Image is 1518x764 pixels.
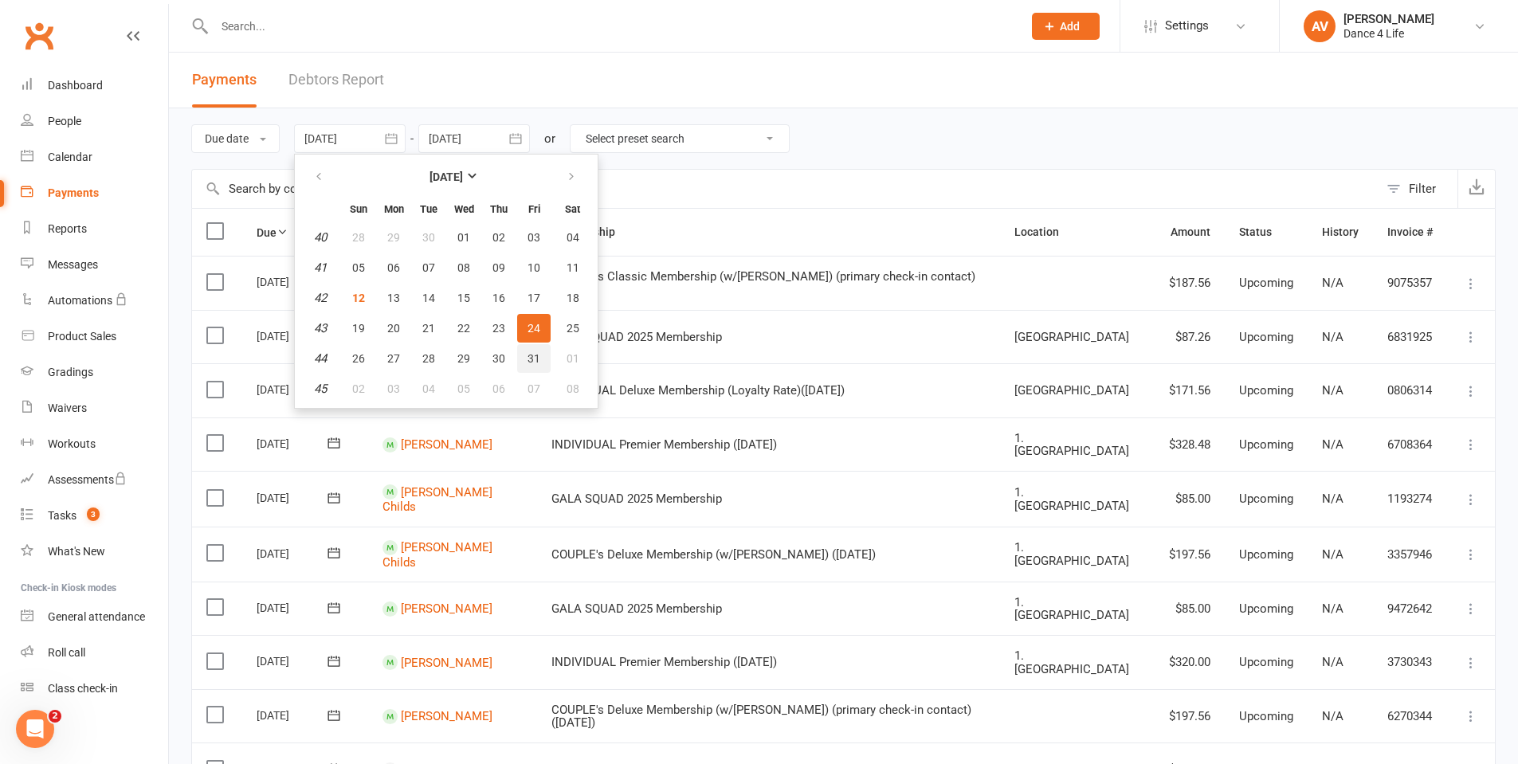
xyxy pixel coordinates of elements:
span: 01 [567,352,579,365]
span: COUPLE's Deluxe Membership (w/[PERSON_NAME]) (primary check-in contact) ([DATE]) [551,703,971,731]
span: N/A [1322,330,1343,344]
td: $85.00 [1155,582,1225,636]
div: [DATE] [257,541,330,566]
a: What's New [21,534,168,570]
div: Dashboard [48,79,103,92]
a: Class kiosk mode [21,671,168,707]
a: Dashboard [21,68,168,104]
a: Product Sales [21,319,168,355]
div: Tasks [48,509,76,522]
td: 1. [GEOGRAPHIC_DATA] [1000,582,1155,636]
strong: [DATE] [430,170,463,183]
button: 04 [412,374,445,403]
button: 19 [342,314,375,343]
td: $328.48 [1155,417,1225,472]
td: 3357946 [1373,527,1447,582]
em: 40 [314,230,327,245]
td: $87.26 [1155,310,1225,364]
span: 07 [422,261,435,274]
a: Roll call [21,635,168,671]
a: Reports [21,211,168,247]
button: 27 [377,344,410,373]
a: [PERSON_NAME] Childs [382,540,492,570]
button: 30 [412,223,445,252]
span: 04 [422,382,435,395]
a: Debtors Report [288,53,384,108]
span: 19 [352,322,365,335]
th: Status [1225,209,1308,256]
div: General attendance [48,610,145,623]
button: 29 [377,223,410,252]
span: 03 [387,382,400,395]
button: 08 [447,253,481,282]
div: [PERSON_NAME] [1343,12,1434,26]
span: INDIVIDUAL Deluxe Membership (Loyalty Rate)([DATE]) [551,383,845,398]
td: $187.56 [1155,256,1225,310]
input: Search... [210,15,1011,37]
span: Upcoming [1239,601,1293,616]
td: $197.56 [1155,689,1225,743]
button: 12 [342,284,375,312]
span: 11 [567,261,579,274]
button: 03 [517,223,551,252]
td: 6270344 [1373,689,1447,743]
div: People [48,115,81,127]
td: 6831925 [1373,310,1447,364]
span: 28 [352,231,365,244]
a: People [21,104,168,139]
span: 18 [567,292,579,304]
span: 15 [457,292,470,304]
button: 09 [482,253,516,282]
span: Payments [192,71,257,88]
td: 1193274 [1373,471,1447,526]
button: 14 [412,284,445,312]
input: Search by contact name or invoice number [192,170,1379,208]
span: N/A [1322,437,1343,452]
button: 29 [447,344,481,373]
span: COUPLE's Deluxe Membership (w/[PERSON_NAME]) ([DATE]) [551,547,876,562]
a: Calendar [21,139,168,175]
td: $320.00 [1155,635,1225,689]
a: Messages [21,247,168,283]
span: 08 [457,261,470,274]
td: 3730343 [1373,635,1447,689]
div: Waivers [48,402,87,414]
button: 16 [482,284,516,312]
div: or [544,129,555,148]
td: 6708364 [1373,417,1447,472]
button: 25 [552,314,593,343]
div: [DATE] [257,703,330,727]
div: Payments [48,186,99,199]
span: GALA SQUAD 2025 Membership [551,601,722,616]
button: 06 [482,374,516,403]
button: 26 [342,344,375,373]
span: 25 [567,322,579,335]
div: Roll call [48,646,85,659]
span: 03 [528,231,540,244]
span: 30 [422,231,435,244]
span: 10 [528,261,540,274]
div: [DATE] [257,323,330,348]
span: 31 [528,352,540,365]
button: 02 [342,374,375,403]
div: [DATE] [257,485,330,510]
a: Automations [21,283,168,319]
th: Amount [1155,209,1225,256]
span: 30 [492,352,505,365]
span: Upcoming [1239,437,1293,452]
span: Settings [1165,8,1209,44]
td: 1. [GEOGRAPHIC_DATA] [1000,527,1155,582]
span: 07 [528,382,540,395]
span: Upcoming [1239,276,1293,290]
span: 22 [457,322,470,335]
a: [PERSON_NAME] [401,437,492,452]
a: Workouts [21,426,168,462]
div: Assessments [48,473,127,486]
div: Gradings [48,366,93,378]
div: Dance 4 Life [1343,26,1434,41]
th: Due [242,209,368,256]
span: GALA SQUAD 2025 Membership [551,492,722,506]
a: Assessments [21,462,168,498]
button: 28 [342,223,375,252]
button: 11 [552,253,593,282]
